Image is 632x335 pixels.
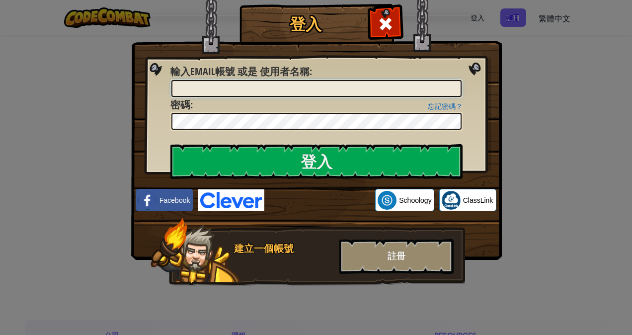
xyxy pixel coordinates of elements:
[159,195,190,205] span: Facebook
[339,239,454,274] div: 註冊
[170,98,190,111] span: 密碼
[442,191,461,210] img: classlink-logo-small.png
[198,189,264,211] img: clever-logo-blue.png
[138,191,157,210] img: facebook_small.png
[234,242,333,256] div: 建立一個帳號
[170,98,193,112] label: :
[264,189,375,211] iframe: 「使用 Google 帳戶登入」按鈕
[170,144,463,179] input: 登入
[170,65,310,78] span: 輸入Email帳號 或是 使用者名稱
[170,65,312,79] label: :
[242,15,369,33] h1: 登入
[399,195,431,205] span: Schoology
[463,195,493,205] span: ClassLink
[378,191,396,210] img: schoology.png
